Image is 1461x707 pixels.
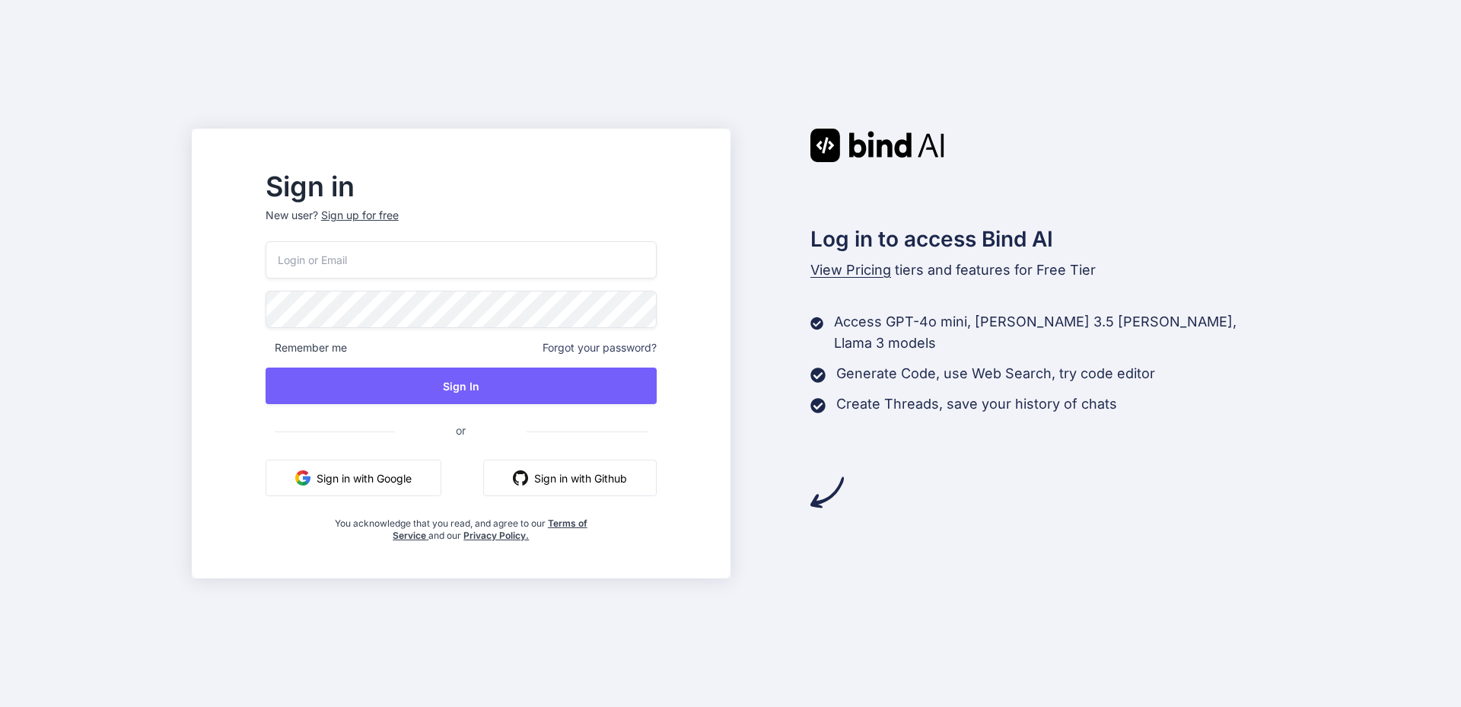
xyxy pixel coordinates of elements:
span: or [395,412,527,449]
button: Sign In [266,368,657,404]
p: Generate Code, use Web Search, try code editor [836,363,1155,384]
span: View Pricing [810,262,891,278]
h2: Sign in [266,174,657,199]
input: Login or Email [266,241,657,279]
div: You acknowledge that you read, and agree to our and our [330,508,591,542]
img: github [513,470,528,486]
button: Sign in with Google [266,460,441,496]
span: Remember me [266,340,347,355]
img: google [295,470,310,486]
a: Privacy Policy. [463,530,529,541]
p: Create Threads, save your history of chats [836,393,1117,415]
p: New user? [266,208,657,241]
img: Bind AI logo [810,129,944,162]
span: Forgot your password? [543,340,657,355]
div: Sign up for free [321,208,399,223]
img: arrow [810,476,844,509]
p: tiers and features for Free Tier [810,260,1270,281]
button: Sign in with Github [483,460,657,496]
a: Terms of Service [393,518,587,541]
p: Access GPT-4o mini, [PERSON_NAME] 3.5 [PERSON_NAME], Llama 3 models [834,311,1269,354]
h2: Log in to access Bind AI [810,223,1270,255]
